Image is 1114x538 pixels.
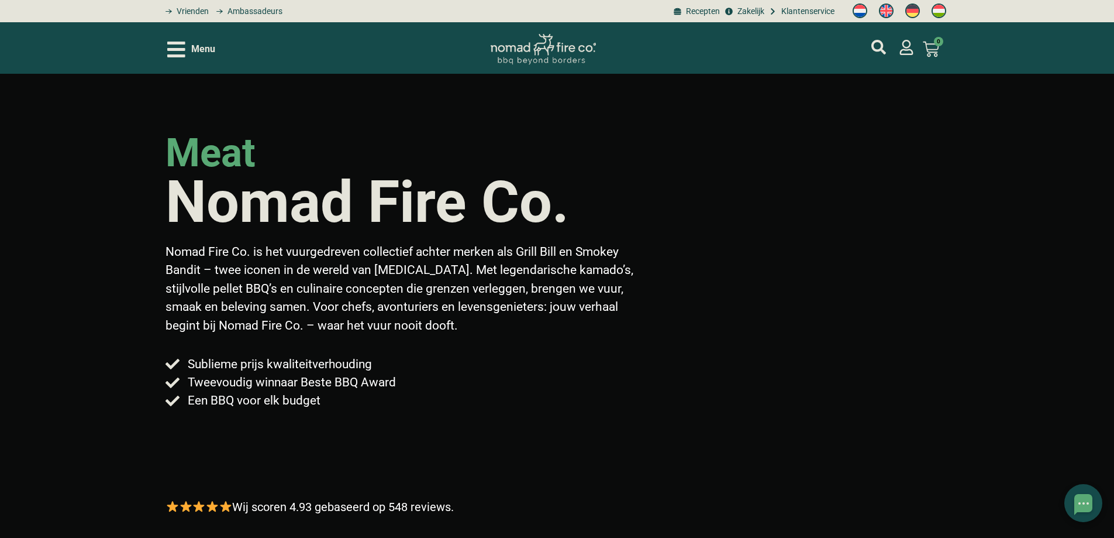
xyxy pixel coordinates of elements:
img: ⭐ [180,501,192,512]
a: Switch to Hongaars [926,1,952,22]
span: Klantenservice [778,5,834,18]
span: Sublieme prijs kwaliteitverhouding [185,355,372,373]
a: Switch to Engels [873,1,899,22]
img: ⭐ [193,501,205,512]
img: Nederlands [853,4,867,18]
span: Zakelijk [734,5,764,18]
a: BBQ recepten [672,5,720,18]
img: Engels [879,4,894,18]
img: ⭐ [206,501,218,512]
h2: meat [165,133,256,173]
img: ⭐ [167,501,178,512]
img: Hongaars [932,4,946,18]
h1: Nomad Fire Co. [165,173,569,231]
img: Duits [905,4,920,18]
a: mijn account [899,40,914,55]
a: grill bill zakeljk [723,5,764,18]
img: ⭐ [220,501,232,512]
a: grill bill vrienden [161,5,209,18]
span: Ambassadeurs [225,5,282,18]
span: Menu [191,42,215,56]
span: Een BBQ voor elk budget [185,392,320,410]
span: 0 [934,37,943,46]
p: Nomad Fire Co. is het vuurgedreven collectief achter merken als Grill Bill en Smokey Bandit – twe... [165,243,643,335]
a: Switch to Duits [899,1,926,22]
span: Recepten [683,5,720,18]
a: grill bill klantenservice [767,5,834,18]
div: Open/Close Menu [167,39,215,60]
span: Tweevoudig winnaar Beste BBQ Award [185,373,396,392]
img: Nomad Logo [491,34,596,65]
span: Vrienden [174,5,209,18]
p: Wij scoren 4.93 gebaseerd op 548 reviews. [165,498,454,516]
a: mijn account [871,40,886,54]
a: grill bill ambassadors [212,5,282,18]
a: 0 [909,34,953,64]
